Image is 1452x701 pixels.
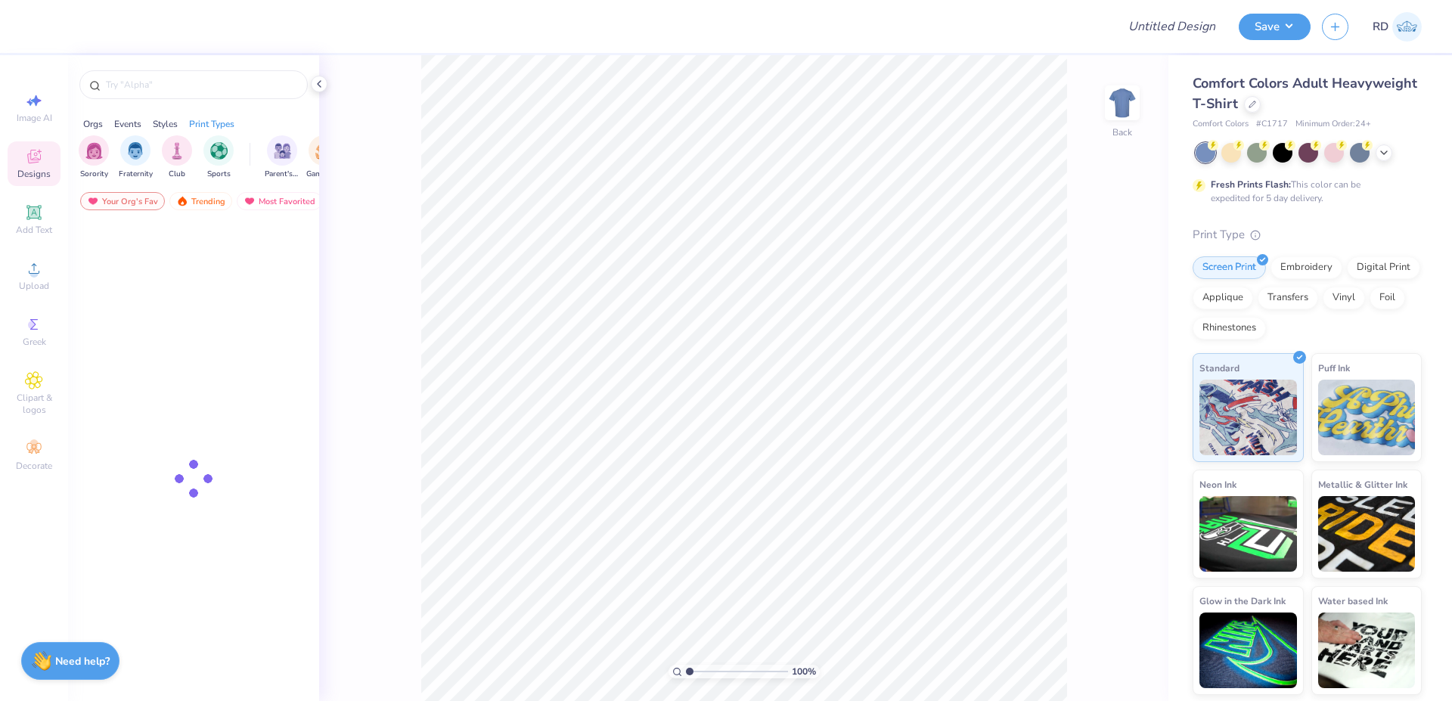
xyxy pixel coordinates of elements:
[16,460,52,472] span: Decorate
[176,196,188,206] img: trending.gif
[119,135,153,180] div: filter for Fraternity
[80,192,165,210] div: Your Org's Fav
[1370,287,1405,309] div: Foil
[1193,287,1253,309] div: Applique
[203,135,234,180] button: filter button
[114,117,141,131] div: Events
[8,392,60,416] span: Clipart & logos
[1323,287,1365,309] div: Vinyl
[210,142,228,160] img: Sports Image
[119,169,153,180] span: Fraternity
[1199,593,1286,609] span: Glow in the Dark Ink
[1193,74,1417,113] span: Comfort Colors Adult Heavyweight T-Shirt
[55,654,110,668] strong: Need help?
[1193,317,1266,340] div: Rhinestones
[79,135,109,180] button: filter button
[1318,380,1416,455] img: Puff Ink
[80,169,108,180] span: Sorority
[1318,496,1416,572] img: Metallic & Glitter Ink
[1256,118,1288,131] span: # C1717
[1112,126,1132,139] div: Back
[1258,287,1318,309] div: Transfers
[1116,11,1227,42] input: Untitled Design
[119,135,153,180] button: filter button
[265,135,299,180] div: filter for Parent's Weekend
[87,196,99,206] img: most_fav.gif
[1373,18,1388,36] span: RD
[1107,88,1137,118] img: Back
[1318,613,1416,688] img: Water based Ink
[1239,14,1311,40] button: Save
[1193,226,1422,243] div: Print Type
[792,665,816,678] span: 100 %
[17,112,52,124] span: Image AI
[1270,256,1342,279] div: Embroidery
[169,169,185,180] span: Club
[1211,178,1397,205] div: This color can be expedited for 5 day delivery.
[265,135,299,180] button: filter button
[244,196,256,206] img: most_fav.gif
[1392,12,1422,42] img: Rommel Del Rosario
[306,135,341,180] button: filter button
[237,192,322,210] div: Most Favorited
[169,192,232,210] div: Trending
[1295,118,1371,131] span: Minimum Order: 24 +
[17,168,51,180] span: Designs
[162,135,192,180] div: filter for Club
[19,280,49,292] span: Upload
[1199,476,1236,492] span: Neon Ink
[1318,476,1407,492] span: Metallic & Glitter Ink
[203,135,234,180] div: filter for Sports
[79,135,109,180] div: filter for Sorority
[306,169,341,180] span: Game Day
[189,117,234,131] div: Print Types
[265,169,299,180] span: Parent's Weekend
[1199,380,1297,455] img: Standard
[16,224,52,236] span: Add Text
[1347,256,1420,279] div: Digital Print
[169,142,185,160] img: Club Image
[1193,118,1249,131] span: Comfort Colors
[1211,178,1291,191] strong: Fresh Prints Flash:
[306,135,341,180] div: filter for Game Day
[1199,496,1297,572] img: Neon Ink
[274,142,291,160] img: Parent's Weekend Image
[127,142,144,160] img: Fraternity Image
[1199,360,1239,376] span: Standard
[1193,256,1266,279] div: Screen Print
[153,117,178,131] div: Styles
[1373,12,1422,42] a: RD
[162,135,192,180] button: filter button
[1199,613,1297,688] img: Glow in the Dark Ink
[1318,593,1388,609] span: Water based Ink
[83,117,103,131] div: Orgs
[207,169,231,180] span: Sports
[1318,360,1350,376] span: Puff Ink
[104,77,298,92] input: Try "Alpha"
[315,142,333,160] img: Game Day Image
[23,336,46,348] span: Greek
[85,142,103,160] img: Sorority Image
